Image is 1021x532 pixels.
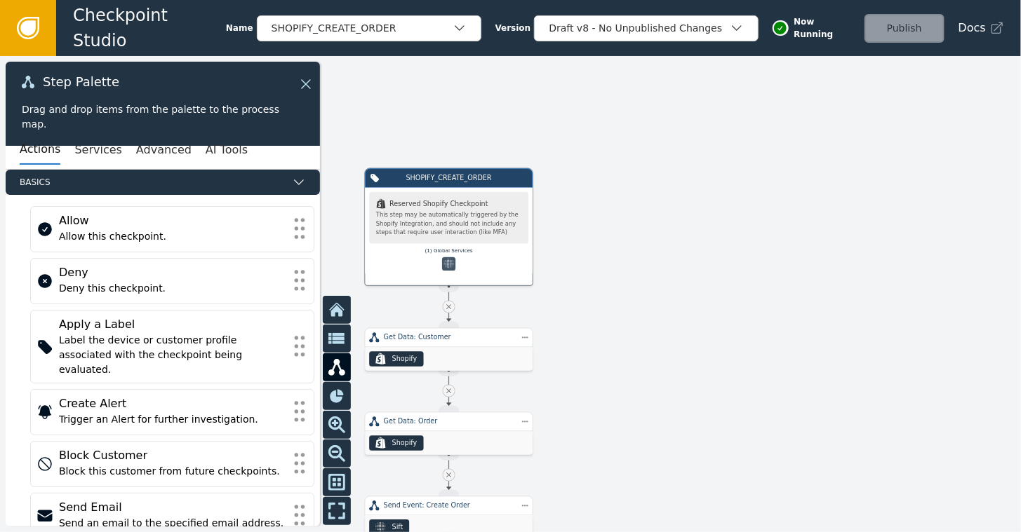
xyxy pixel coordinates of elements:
span: Basics [20,176,286,189]
div: Trigger an Alert for further investigation. [59,412,286,427]
div: Draft v8 - No Unpublished Changes [549,21,730,36]
div: Allow [59,212,286,229]
div: Create Alert [59,395,286,412]
button: AI Tools [206,135,248,165]
div: Shopify [392,438,418,448]
div: Send Event: Create Order [384,500,514,510]
button: Actions [20,135,60,165]
span: Step Palette [43,76,119,88]
span: Checkpoint Studio [73,3,226,53]
div: Shopify [392,354,418,364]
div: SHOPIFY_CREATE_ORDER [384,173,514,183]
div: ( 1 ) Global Services [369,247,528,257]
div: Apply a Label [59,316,286,333]
div: Drag and drop items from the palette to the process map. [22,102,304,132]
div: Send an email to the specified email address. [59,516,286,531]
div: Deny this checkpoint. [59,281,286,296]
button: Advanced [136,135,192,165]
div: This step may be automatically triggered by the Shopify Integration, and should not include any s... [376,210,522,237]
div: Get Data: Customer [384,332,514,342]
div: Block this customer from future checkpoints. [59,464,286,479]
div: Sift [392,522,403,532]
span: Now Running [794,15,854,41]
div: Get Data: Order [384,416,514,426]
button: Draft v8 - No Unpublished Changes [534,15,759,41]
div: Block Customer [59,447,286,464]
span: Name [226,22,253,34]
div: Reserved Shopify Checkpoint [376,199,522,209]
button: Services [74,135,121,165]
div: Send Email [59,499,286,516]
span: Docs [959,20,986,36]
div: Deny [59,264,286,281]
div: Label the device or customer profile associated with the checkpoint being evaluated. [59,333,286,377]
a: Docs [959,20,1004,36]
div: SHOPIFY_CREATE_ORDER [272,21,453,36]
span: Version [495,22,531,34]
div: Allow this checkpoint. [59,229,286,244]
button: SHOPIFY_CREATE_ORDER [257,15,481,41]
